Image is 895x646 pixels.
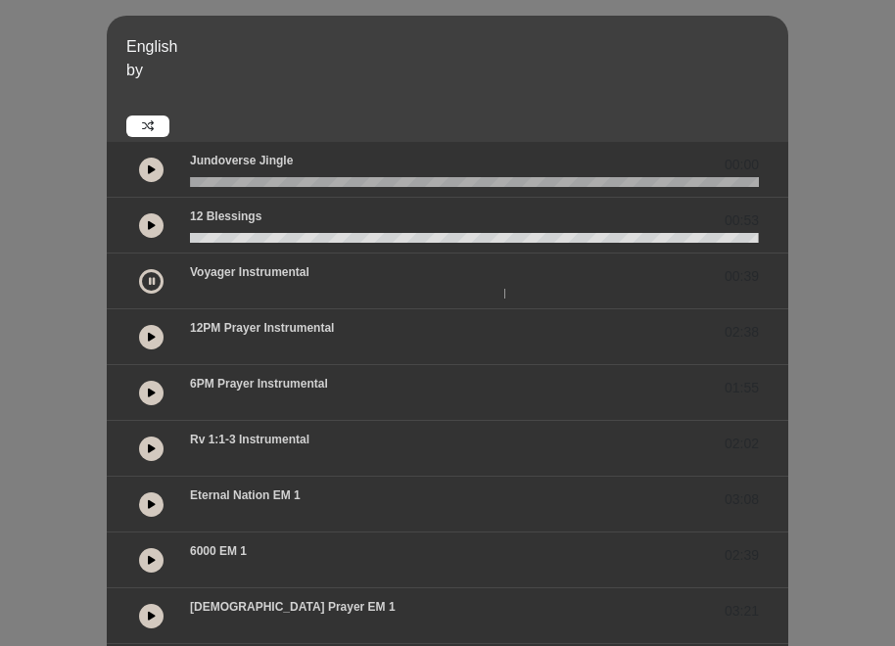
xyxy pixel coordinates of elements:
[725,601,759,622] span: 03:21
[126,35,783,59] p: English
[725,210,759,231] span: 00:53
[190,431,309,448] p: Rv 1:1-3 Instrumental
[190,598,396,616] p: [DEMOGRAPHIC_DATA] prayer EM 1
[190,263,309,281] p: Voyager Instrumental
[190,542,247,560] p: 6000 EM 1
[725,155,759,175] span: 00:00
[190,152,293,169] p: Jundoverse Jingle
[725,434,759,454] span: 02:02
[725,378,759,398] span: 01:55
[725,322,759,343] span: 02:38
[190,375,328,392] p: 6PM Prayer Instrumental
[126,62,143,78] span: by
[725,489,759,510] span: 03:08
[190,486,301,504] p: Eternal Nation EM 1
[725,545,759,566] span: 02:39
[190,319,334,337] p: 12PM Prayer Instrumental
[725,266,759,287] span: 00:39
[190,208,261,225] p: 12 Blessings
